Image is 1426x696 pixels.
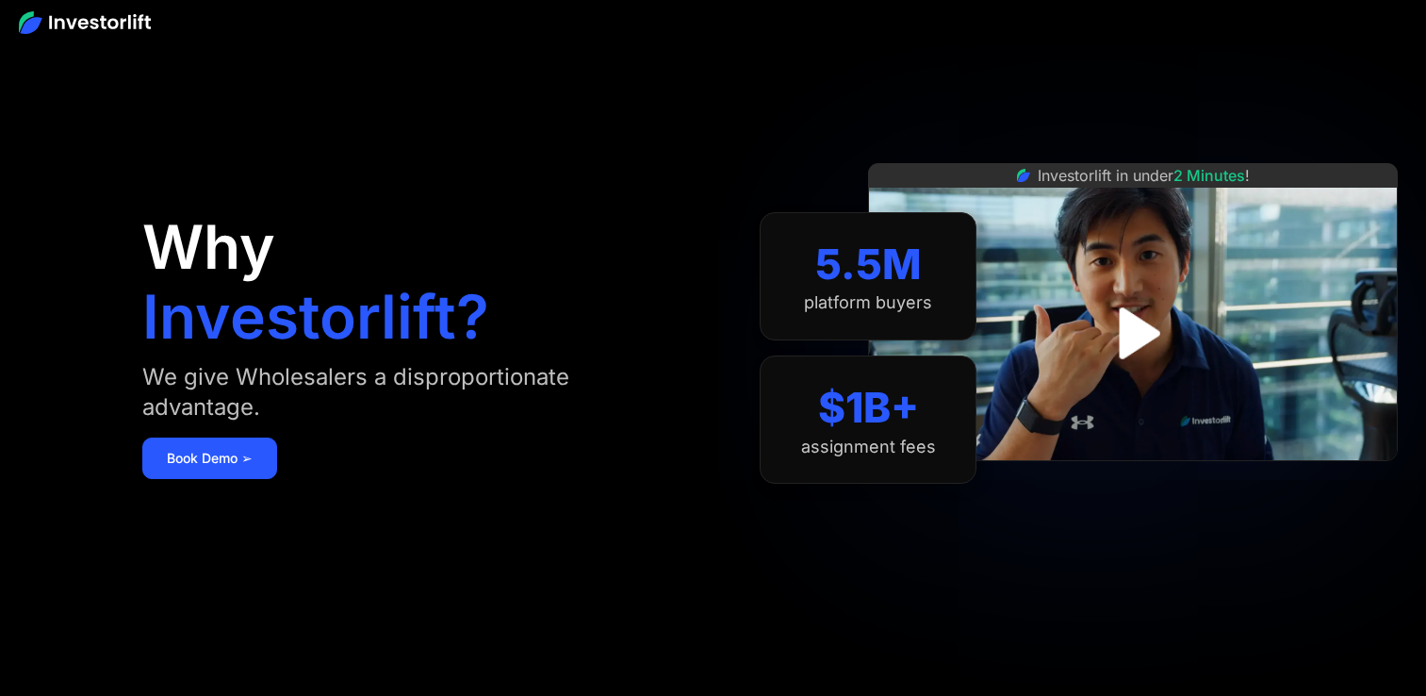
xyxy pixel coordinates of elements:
a: open lightbox [1091,291,1175,375]
iframe: Customer reviews powered by Trustpilot [992,471,1274,493]
a: Book Demo ➢ [142,438,277,479]
div: Investorlift in under ! [1038,164,1250,187]
div: We give Wholesalers a disproportionate advantage. [142,362,656,423]
div: assignment fees [801,437,936,457]
div: $1B+ [818,383,919,433]
h1: Investorlift? [142,287,489,347]
div: 5.5M [815,240,922,290]
h1: Why [142,217,275,277]
span: 2 Minutes [1173,166,1245,185]
div: platform buyers [804,292,932,313]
